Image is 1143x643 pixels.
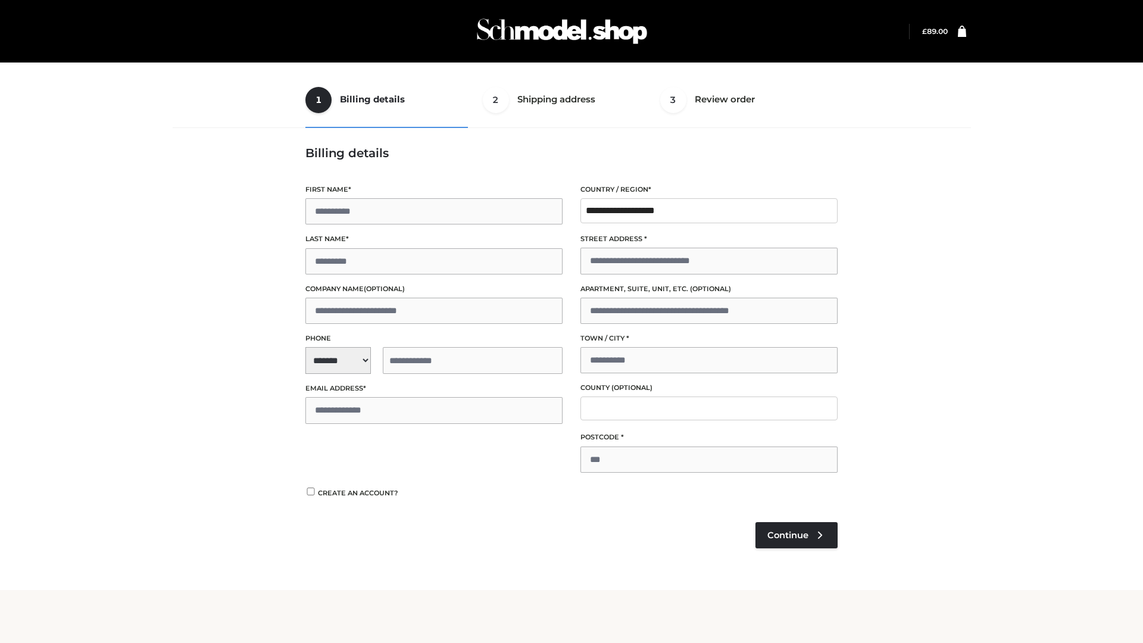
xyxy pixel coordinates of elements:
[922,27,948,36] bdi: 89.00
[690,285,731,293] span: (optional)
[305,283,563,295] label: Company name
[922,27,948,36] a: £89.00
[364,285,405,293] span: (optional)
[580,283,838,295] label: Apartment, suite, unit, etc.
[318,489,398,497] span: Create an account?
[580,233,838,245] label: Street address
[755,522,838,548] a: Continue
[922,27,927,36] span: £
[305,488,316,495] input: Create an account?
[580,382,838,394] label: County
[305,333,563,344] label: Phone
[305,146,838,160] h3: Billing details
[305,184,563,195] label: First name
[580,184,838,195] label: Country / Region
[473,8,651,55] img: Schmodel Admin 964
[611,383,652,392] span: (optional)
[305,233,563,245] label: Last name
[580,432,838,443] label: Postcode
[580,333,838,344] label: Town / City
[305,383,563,394] label: Email address
[767,530,808,541] span: Continue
